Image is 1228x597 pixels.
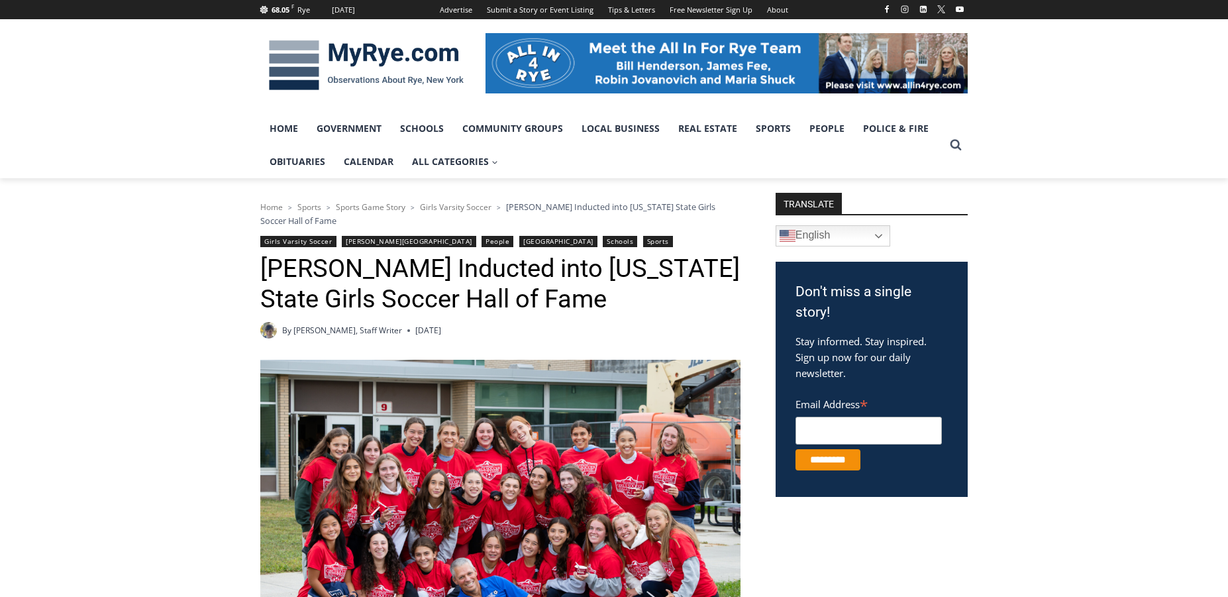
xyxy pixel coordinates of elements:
[411,203,415,212] span: >
[291,3,294,10] span: F
[879,1,895,17] a: Facebook
[260,112,307,145] a: Home
[260,201,715,226] span: [PERSON_NAME] Inducted into [US_STATE] State Girls Soccer Hall of Fame
[272,5,289,15] span: 68.05
[327,203,331,212] span: >
[795,333,948,381] p: Stay informed. Stay inspired. Sign up now for our daily newsletter.
[342,236,476,247] a: [PERSON_NAME][GEOGRAPHIC_DATA]
[260,236,336,247] a: Girls Varsity Soccer
[297,4,310,16] div: Rye
[482,236,513,247] a: People
[746,112,800,145] a: Sports
[669,112,746,145] a: Real Estate
[944,133,968,157] button: View Search Form
[415,324,441,337] time: [DATE]
[795,391,942,415] label: Email Address
[519,236,597,247] a: [GEOGRAPHIC_DATA]
[260,254,741,314] h1: [PERSON_NAME] Inducted into [US_STATE] State Girls Soccer Hall of Fame
[332,4,355,16] div: [DATE]
[854,112,938,145] a: Police & Fire
[282,324,291,337] span: By
[897,1,913,17] a: Instagram
[260,322,277,339] img: (PHOTO: MyRye.com 2024 Head Intern, Editor and now Staff Writer Charlie Morris. Contributed.)Char...
[572,112,669,145] a: Local Business
[336,201,405,213] a: Sports Game Story
[933,1,949,17] a: X
[260,322,277,339] a: Author image
[307,112,391,145] a: Government
[603,236,637,247] a: Schools
[497,203,501,212] span: >
[420,201,491,213] a: Girls Varsity Soccer
[952,1,968,17] a: YouTube
[643,236,673,247] a: Sports
[260,200,741,227] nav: Breadcrumbs
[293,325,402,336] a: [PERSON_NAME], Staff Writer
[288,203,292,212] span: >
[334,145,403,178] a: Calendar
[453,112,572,145] a: Community Groups
[780,228,795,244] img: en
[297,201,321,213] a: Sports
[403,145,507,178] a: All Categories
[795,282,948,323] h3: Don't miss a single story!
[391,112,453,145] a: Schools
[776,225,890,246] a: English
[776,193,842,214] strong: TRANSLATE
[486,33,968,93] img: All in for Rye
[915,1,931,17] a: Linkedin
[260,31,472,100] img: MyRye.com
[260,145,334,178] a: Obituaries
[260,112,944,179] nav: Primary Navigation
[800,112,854,145] a: People
[260,201,283,213] a: Home
[412,154,498,169] span: All Categories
